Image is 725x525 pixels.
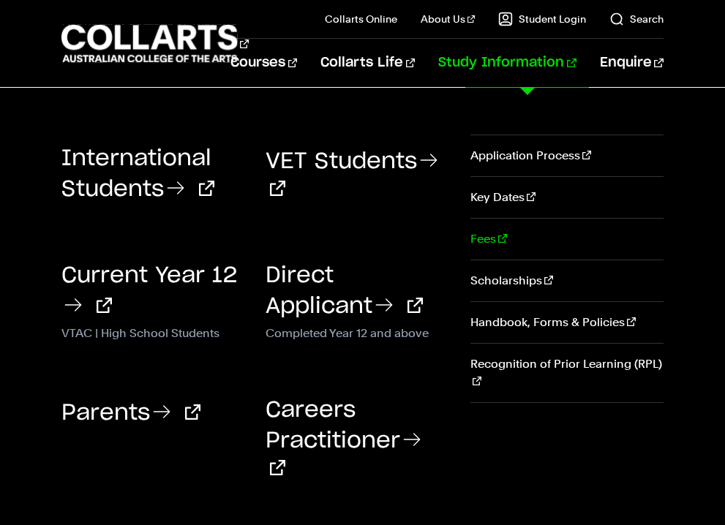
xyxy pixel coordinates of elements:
a: Student Login [498,12,586,26]
a: Careers Practitioner [266,399,424,480]
a: About Us [421,12,475,26]
a: International Students [61,148,214,200]
a: Fees [470,219,664,260]
a: Scholarships [470,260,664,301]
p: Completed Year 12 and above [266,323,448,341]
a: Study Information [438,39,576,87]
a: Application Process [470,135,664,176]
p: VTAC | High School Students [61,323,244,341]
a: Direct Applicant [266,265,423,317]
a: Parents [61,402,200,424]
a: Search [609,12,664,26]
a: Enquire [600,39,664,87]
a: VET Students [266,151,440,200]
a: Collarts Life [320,39,415,87]
a: Collarts Online [325,12,397,26]
div: Go to homepage [61,23,194,64]
a: Key Dates [470,177,664,218]
a: Handbook, Forms & Policies [470,302,664,343]
a: Courses [230,39,297,87]
a: Current Year 12 [61,265,237,317]
a: Recognition of Prior Learning (RPL) [470,344,664,402]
